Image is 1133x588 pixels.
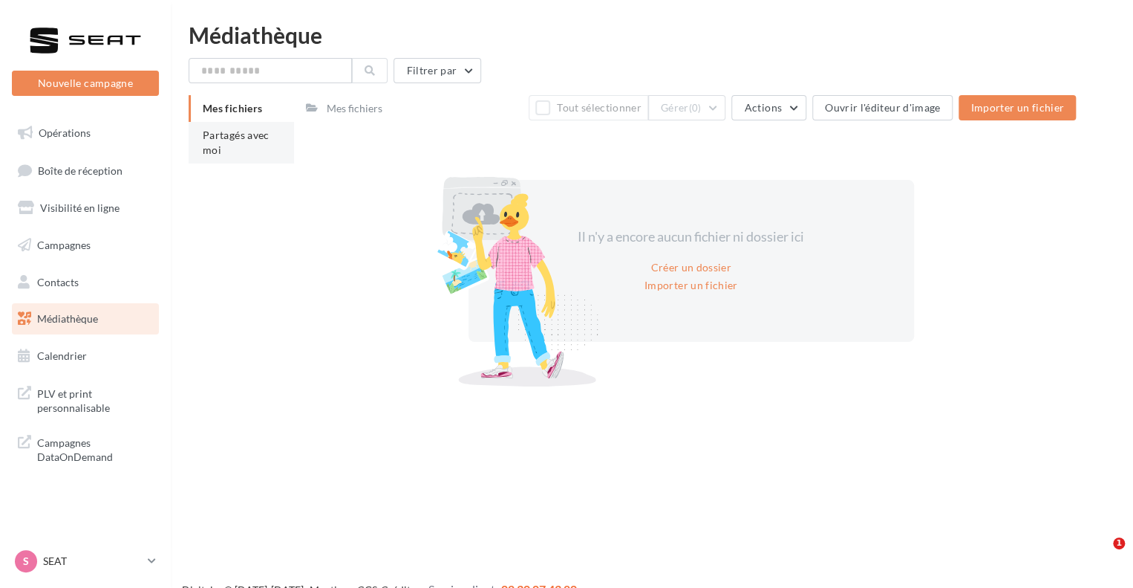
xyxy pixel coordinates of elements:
[23,554,29,569] span: S
[12,71,159,96] button: Nouvelle campagne
[578,228,804,245] span: Il n'y a encore aucun fichier ni dossier ici
[959,95,1076,120] button: Importer un fichier
[744,101,781,114] span: Actions
[203,102,262,114] span: Mes fichiers
[37,433,153,465] span: Campagnes DataOnDemand
[689,102,702,114] span: (0)
[529,95,647,120] button: Tout sélectionner
[731,95,806,120] button: Actions
[37,384,153,416] span: PLV et print personnalisable
[327,101,382,116] div: Mes fichiers
[812,95,953,120] button: Ouvrir l'éditeur d'image
[37,275,79,288] span: Contacts
[970,101,1064,114] span: Importer un fichier
[37,239,91,251] span: Campagnes
[38,164,123,176] span: Boîte de réception
[189,24,1115,46] div: Médiathèque
[9,193,162,224] a: Visibilité en ligne
[648,95,726,120] button: Gérer(0)
[203,129,270,156] span: Partagés avec moi
[9,340,162,372] a: Calendrier
[9,427,162,471] a: Campagnes DataOnDemand
[9,378,162,421] a: PLV et print personnalisable
[9,267,162,298] a: Contacts
[9,230,162,261] a: Campagnes
[394,58,481,83] button: Filtrer par
[1113,537,1125,549] span: 1
[9,117,162,149] a: Opérations
[644,259,737,277] button: Créer un dossier
[9,155,162,187] a: Boîte de réception
[40,201,120,214] span: Visibilité en ligne
[37,349,87,362] span: Calendrier
[12,547,159,575] a: S SEAT
[37,312,98,325] span: Médiathèque
[39,126,91,139] span: Opérations
[639,277,744,294] button: Importer un fichier
[1083,537,1118,573] iframe: Intercom live chat
[43,554,142,569] p: SEAT
[9,303,162,335] a: Médiathèque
